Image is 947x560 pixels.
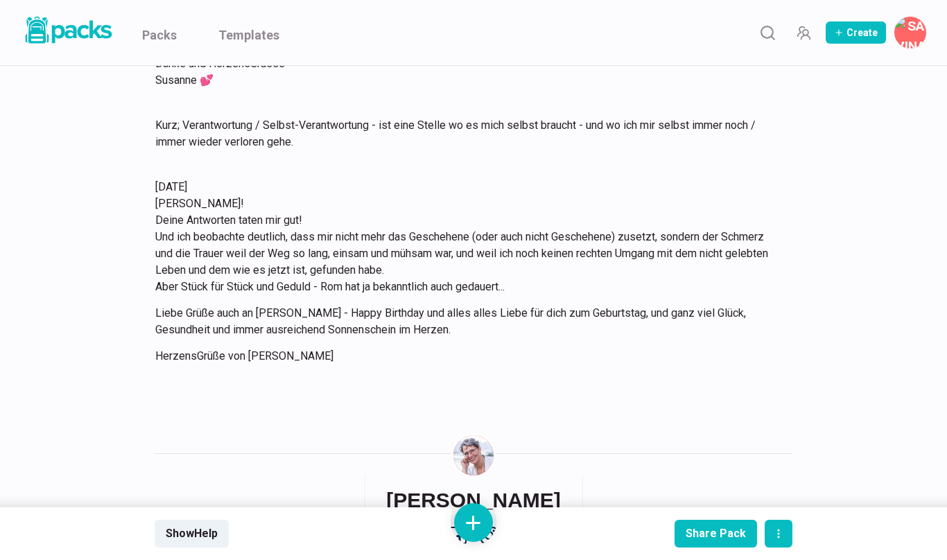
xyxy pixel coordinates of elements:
[155,348,775,365] p: HerzensGrüße von [PERSON_NAME]
[155,55,775,89] p: Danke und HerzensGrüsse Susanne 💕
[453,435,494,475] img: Savina Tilmann
[686,527,746,540] div: Share Pack
[155,117,775,150] p: Kurz; Verantwortung / Selbst-Verantwortung - ist eine Stelle wo es mich selbst braucht - und wo i...
[386,488,561,513] h6: [PERSON_NAME]
[155,305,775,338] p: Liebe Grüße auch an [PERSON_NAME] - Happy Birthday und alles alles Liebe für dich zum Geburtstag,...
[894,17,926,49] button: Savina Tilmann
[826,21,886,44] button: Create Pack
[754,19,781,46] button: Search
[21,14,114,46] img: Packs logo
[155,520,229,548] button: ShowHelp
[155,179,775,295] p: [DATE] [PERSON_NAME]! Deine Antworten taten mir gut! Und ich beobachte deutlich, dass mir nicht m...
[765,520,792,548] button: actions
[790,19,817,46] button: Manage Team Invites
[675,520,757,548] button: Share Pack
[21,14,114,51] a: Packs logo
